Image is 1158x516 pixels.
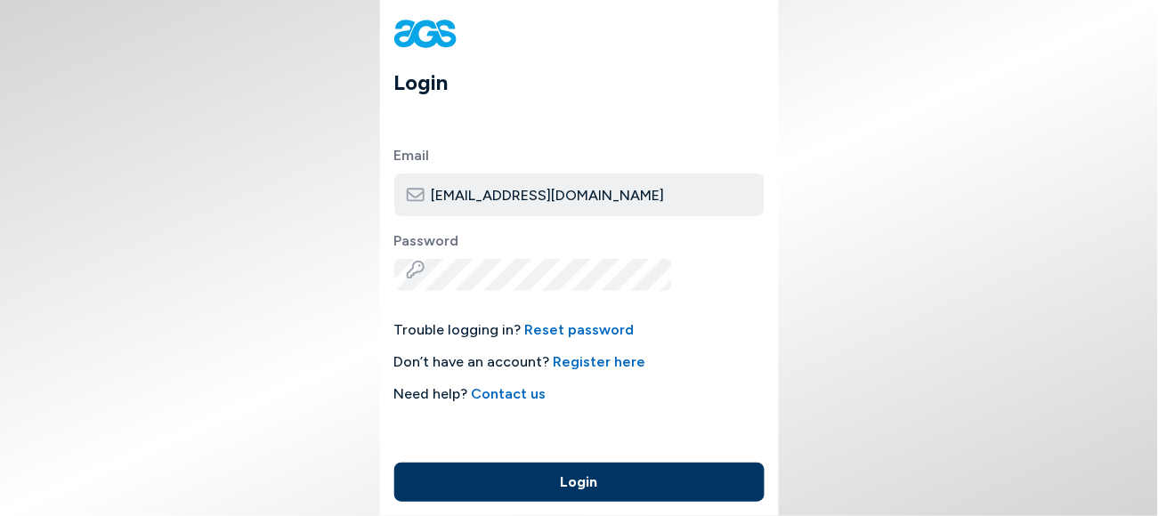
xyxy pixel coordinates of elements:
button: Login [394,463,765,502]
a: Register here [554,353,646,370]
input: Type here [394,173,765,216]
span: Trouble logging in? [394,319,765,341]
a: Contact us [472,385,547,402]
label: Email [394,145,765,166]
h1: Login [394,67,779,99]
a: Reset password [525,321,635,338]
span: Don’t have an account? [394,351,765,373]
span: Need help? [394,383,765,405]
label: Password [394,230,765,252]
